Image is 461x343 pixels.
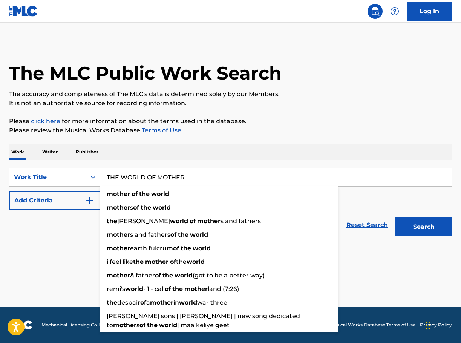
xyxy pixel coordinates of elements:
strong: the [107,299,117,306]
strong: the [172,285,183,292]
img: MLC Logo [9,6,38,17]
a: Terms of Use [140,127,181,134]
div: Work Title [14,173,82,182]
span: (got to be a better way) [193,272,265,279]
span: in [173,299,179,306]
strong: of [155,272,161,279]
strong: of [132,190,138,198]
strong: mother [107,272,130,279]
strong: world [193,245,211,252]
a: click here [31,118,60,125]
p: The accuracy and completeness of The MLC's data is determined solely by our Members. [9,90,452,99]
strong: the [178,231,188,238]
span: s and fathers [221,217,261,225]
img: logo [9,320,32,329]
strong: mother [107,245,130,252]
strong: the [147,322,158,329]
p: Please for more information about the terms used in the database. [9,117,452,126]
span: despair [117,299,140,306]
strong: world [170,217,188,225]
iframe: Chat Widget [423,307,461,343]
span: war three [197,299,227,306]
span: & father [130,272,155,279]
strong: world [125,285,143,292]
strong: mother [150,299,173,306]
strong: of [170,258,176,265]
strong: of [190,217,196,225]
strong: the [107,217,117,225]
strong: world [187,258,205,265]
a: Musical Works Database Terms of Use [330,322,415,328]
a: Reset Search [343,217,392,233]
span: [PERSON_NAME] sons | [PERSON_NAME] | new song dedicated to [107,312,300,329]
span: earth fulcrum [130,245,173,252]
img: help [390,7,399,16]
a: Log In [407,2,452,21]
span: [PERSON_NAME] [117,217,170,225]
img: search [371,7,380,16]
strong: world [179,299,197,306]
form: Search Form [9,168,452,240]
strong: world [153,204,171,211]
strong: the [141,204,151,211]
span: land (7:26) [208,285,239,292]
strong: the [162,272,173,279]
span: remi's [107,285,125,292]
strong: of [140,299,146,306]
strong: world [175,272,193,279]
a: Privacy Policy [420,322,452,328]
span: s and fathers [130,231,170,238]
p: Publisher [74,144,101,160]
strong: mother [107,190,130,198]
div: Help [387,4,402,19]
span: - 1 - call [143,285,165,292]
strong: mother [197,217,221,225]
img: 9d2ae6d4665cec9f34b9.svg [85,196,94,205]
button: Add Criteria [9,191,100,210]
p: It is not an authoritative source for recording information. [9,99,452,108]
h1: The MLC Public Work Search [9,62,282,84]
strong: mother [107,231,130,238]
strong: mother [145,258,168,265]
strong: mother [113,322,136,329]
button: Search [395,217,452,236]
strong: of [165,285,171,292]
span: i feel like [107,258,133,265]
a: Public Search [368,4,383,19]
span: a [146,299,150,306]
strong: the [181,245,191,252]
strong: of [173,245,179,252]
p: Please review the Musical Works Database [9,126,452,135]
strong: mother [107,204,130,211]
strong: of [139,322,145,329]
strong: of [170,231,176,238]
span: the [176,258,187,265]
span: Mechanical Licensing Collective © 2025 [41,322,129,328]
strong: world [159,322,177,329]
strong: world [190,231,208,238]
strong: the [133,258,144,265]
p: Writer [40,144,60,160]
span: s [130,204,133,211]
strong: of [133,204,139,211]
span: s [136,322,139,329]
p: Work [9,144,26,160]
strong: the [139,190,150,198]
div: Drag [426,314,430,337]
strong: world [151,190,169,198]
span: | maa keliye geet [177,322,230,329]
strong: mother [184,285,208,292]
